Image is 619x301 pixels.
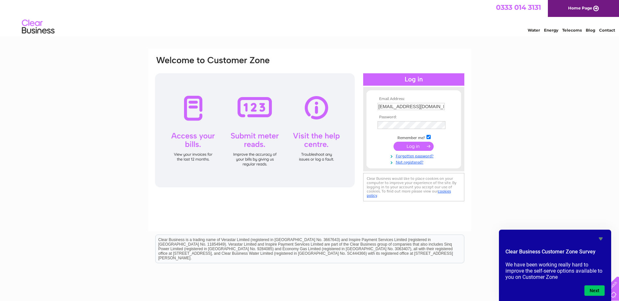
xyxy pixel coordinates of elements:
[156,4,464,32] div: Clear Business is a trading name of Verastar Limited (registered in [GEOGRAPHIC_DATA] No. 3667643...
[505,235,605,296] div: Clear Business Customer Zone Survey
[376,97,452,101] th: Email Address:
[505,262,605,280] p: We have been working really hard to improve the self-serve options available to you on Customer Zone
[378,152,452,159] a: Forgotten password?
[376,115,452,120] th: Password:
[394,142,434,151] input: Submit
[597,235,605,243] button: Hide survey
[584,285,605,296] button: Next question
[528,28,540,33] a: Water
[367,189,451,198] a: cookies policy
[363,173,464,201] div: Clear Business would like to place cookies on your computer to improve your experience of the sit...
[562,28,582,33] a: Telecoms
[22,17,55,37] img: logo.png
[378,159,452,165] a: Not registered?
[586,28,595,33] a: Blog
[599,28,615,33] a: Contact
[376,134,452,140] td: Remember me?
[505,248,605,259] h2: Clear Business Customer Zone Survey
[544,28,558,33] a: Energy
[496,3,541,11] a: 0333 014 3131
